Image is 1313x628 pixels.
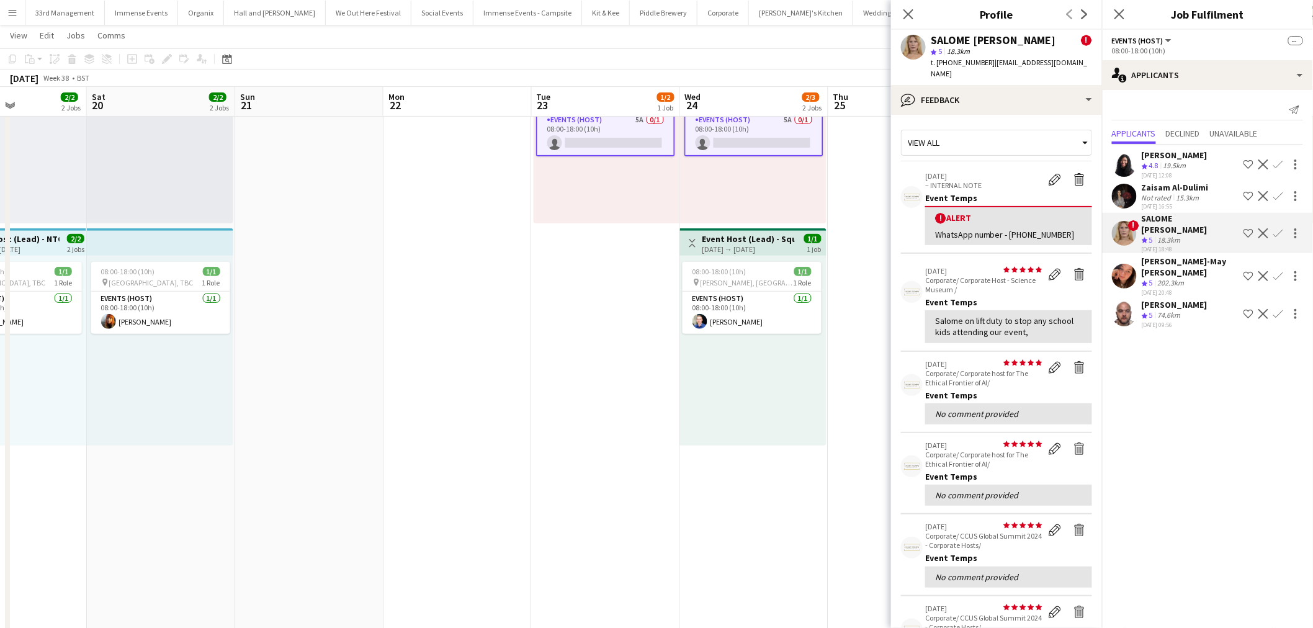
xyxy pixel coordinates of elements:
[209,92,226,102] span: 2/2
[925,552,1092,563] div: Event Temps
[935,213,946,224] span: !
[749,1,853,25] button: [PERSON_NAME]'s Kitchen
[831,98,849,112] span: 25
[40,30,54,41] span: Edit
[67,234,84,243] span: 2/2
[807,243,822,254] div: 1 job
[1081,35,1092,46] span: !
[537,91,551,102] span: Tue
[908,137,939,148] span: View all
[925,369,1042,387] p: Corporate/ Corporate host for The Ethical Frontier of AI/
[77,73,89,83] div: BST
[804,234,822,243] span: 1/1
[935,490,1082,501] div: No comment provided
[326,1,411,25] button: We Out Here Festival
[925,522,1042,531] p: [DATE]
[935,212,1082,224] div: Alert
[91,292,230,334] app-card-role: Events (Host)1/108:00-18:00 (10h)[PERSON_NAME]
[35,27,59,43] a: Edit
[794,267,812,276] span: 1/1
[387,98,405,112] span: 22
[240,91,255,102] span: Sun
[1128,220,1139,231] span: !
[105,1,178,25] button: Immense Events
[66,30,85,41] span: Jobs
[702,244,795,254] div: [DATE] → [DATE]
[931,58,995,67] span: t. [PHONE_NUMBER]
[925,604,1042,613] p: [DATE]
[25,1,105,25] button: 33rd Management
[91,262,230,334] app-job-card: 08:00-18:00 (10h)1/1 [GEOGRAPHIC_DATA], TBC1 RoleEvents (Host)1/108:00-18:00 (10h)[PERSON_NAME]
[1149,161,1158,170] span: 4.8
[1112,129,1156,138] span: Applicants
[925,171,1042,181] p: [DATE]
[1142,321,1208,329] div: [DATE] 09:56
[925,181,1042,190] p: – INTERNAL NOTE
[935,408,1082,419] div: No comment provided
[891,6,1102,22] h3: Profile
[10,72,38,84] div: [DATE]
[5,27,32,43] a: View
[1102,60,1313,90] div: Applicants
[931,35,1056,46] div: SALOME [PERSON_NAME]
[925,359,1042,369] p: [DATE]
[92,91,105,102] span: Sat
[630,1,697,25] button: Piddle Brewery
[178,1,224,25] button: Organix
[925,192,1092,204] div: Event Temps
[10,30,27,41] span: View
[684,112,823,156] app-card-role: Events (Host)5A0/108:00-18:00 (10h)
[1142,150,1208,161] div: [PERSON_NAME]
[853,1,905,25] button: Weddings
[61,92,78,102] span: 2/2
[109,278,194,287] span: [GEOGRAPHIC_DATA], TBC
[54,278,72,287] span: 1 Role
[925,441,1042,450] p: [DATE]
[658,103,674,112] div: 1 Job
[101,267,155,276] span: 08:00-18:00 (10h)
[1142,256,1239,278] div: [PERSON_NAME]-May [PERSON_NAME]
[1112,36,1163,45] span: Events (Host)
[925,390,1092,401] div: Event Temps
[803,103,822,112] div: 2 Jobs
[238,98,255,112] span: 21
[388,91,405,102] span: Mon
[1142,289,1239,297] div: [DATE] 20:48
[925,531,1042,550] p: Corporate/ CCUS Global Summit 2024 - Corporate Hosts/
[41,73,72,83] span: Week 38
[1142,299,1208,310] div: [PERSON_NAME]
[1142,245,1239,253] div: [DATE] 18:48
[925,471,1092,482] div: Event Temps
[938,47,942,56] span: 5
[210,103,229,112] div: 2 Jobs
[683,292,822,334] app-card-role: Events (Host)1/108:00-18:00 (10h)[PERSON_NAME]
[582,1,630,25] button: Kit & Kee
[935,229,1082,240] div: WhatsApp number - [PHONE_NUMBER]
[1149,310,1153,320] span: 5
[935,572,1082,583] div: No comment provided
[925,266,1042,276] p: [DATE]
[683,262,822,334] app-job-card: 08:00-18:00 (10h)1/1 [PERSON_NAME], [GEOGRAPHIC_DATA]1 RoleEvents (Host)1/108:00-18:00 (10h)[PERS...
[794,278,812,287] span: 1 Role
[97,30,125,41] span: Comms
[473,1,582,25] button: Immense Events - Campsite
[1142,213,1239,235] div: SALOME [PERSON_NAME]
[1102,6,1313,22] h3: Job Fulfilment
[1288,36,1303,45] span: --
[692,267,746,276] span: 08:00-18:00 (10h)
[944,47,972,56] span: 18.3km
[61,27,90,43] a: Jobs
[203,267,220,276] span: 1/1
[1166,129,1200,138] span: Declined
[702,233,795,244] h3: Event Host (Lead) - Square Mile
[931,58,1088,78] span: | [EMAIL_ADDRESS][DOMAIN_NAME]
[1112,46,1303,55] div: 08:00-18:00 (10h)
[202,278,220,287] span: 1 Role
[935,315,1082,338] div: Salome on lift duty to stop any school kids attending our event,
[657,92,674,102] span: 1/2
[697,1,749,25] button: Corporate
[1142,202,1209,210] div: [DATE] 16:55
[925,450,1042,469] p: Corporate/ Corporate host for The Ethical Frontier of AI/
